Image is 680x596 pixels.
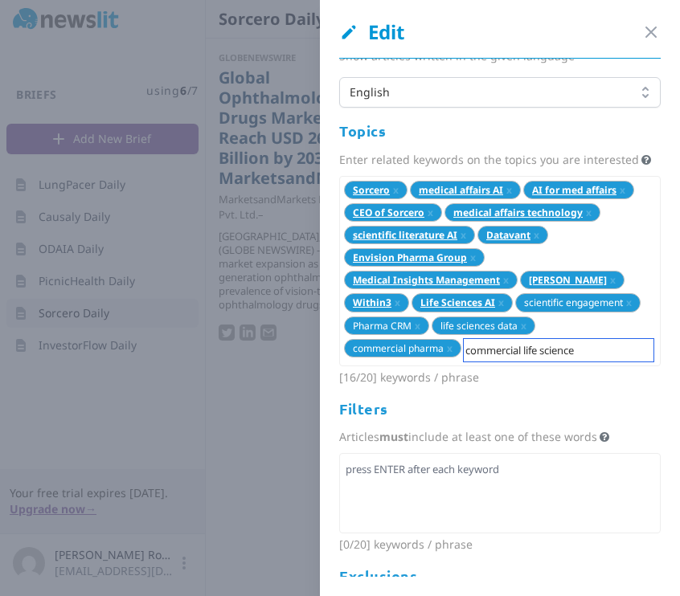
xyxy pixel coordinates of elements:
span: Enter related keywords on the topics you are interested [339,152,639,167]
strong: must [379,429,408,444]
span: commercial pharma [353,341,444,355]
span: Exclusions [339,566,417,585]
span: x [447,341,453,355]
span: x [534,228,539,242]
div: [ 16 / 20 ] keywords / phrase [339,366,661,386]
span: [PERSON_NAME] [529,273,607,287]
span: x [393,183,399,197]
span: Articles include at least one of these words [339,429,597,444]
div: [ 0 / 20 ] keywords / phrase [339,533,661,553]
span: CEO of Sorcero [353,206,424,219]
span: x [626,296,632,309]
span: Within3 [353,296,391,309]
span: x [470,251,476,264]
span: x [415,319,420,333]
span: medical affairs technology [453,206,583,219]
span: x [461,228,466,242]
span: x [521,319,526,333]
span: Filters [339,399,388,418]
span: Medical Insights Management [353,273,500,287]
span: Pharma CRM [353,319,412,333]
span: medical affairs AI [419,183,503,197]
span: x [503,273,509,287]
span: Edit [339,19,404,45]
span: AI for med affairs [532,183,617,197]
span: x [620,183,625,197]
span: x [428,206,433,219]
span: scientific engagement [524,296,623,309]
input: press ENTER after each keyword [344,458,653,480]
span: Datavant [486,228,530,242]
span: Life Sciences AI [420,296,495,309]
span: x [395,296,400,309]
span: x [586,206,592,219]
span: x [506,183,512,197]
span: Envision Pharma Group [353,251,467,264]
input: press ENTER after each keyword [464,339,653,361]
span: scientific literature AI [353,228,457,242]
span: x [498,296,504,309]
span: Sorcero [353,183,390,197]
span: English [350,84,628,100]
span: life sciences data [440,319,518,333]
button: English [339,77,661,108]
span: Topics [339,121,386,140]
span: x [610,273,616,287]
